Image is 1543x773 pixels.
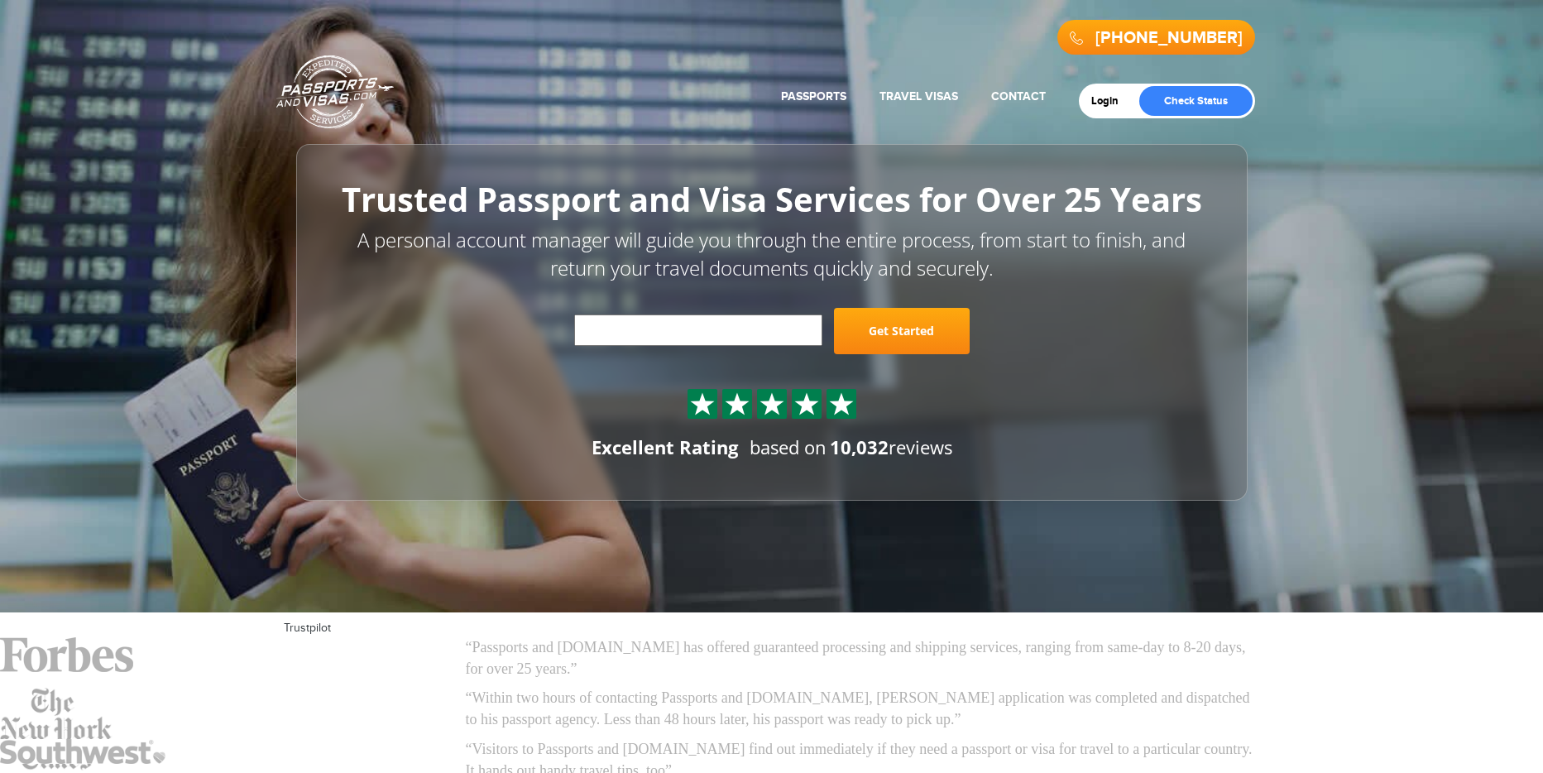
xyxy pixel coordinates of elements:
[284,622,331,635] a: Trustpilot
[333,226,1210,283] p: A personal account manager will guide you through the entire process, from start to finish, and r...
[750,435,827,459] span: based on
[333,181,1210,218] h1: Trusted Passport and Visa Services for Over 25 Years
[781,89,846,103] a: Passports
[794,391,819,416] img: Sprite St
[466,688,1260,730] p: “Within two hours of contacting Passports and [DOMAIN_NAME], [PERSON_NAME] application was comple...
[879,89,958,103] a: Travel Visas
[830,435,889,459] strong: 10,032
[725,391,750,416] img: Sprite St
[466,637,1260,679] p: “Passports and [DOMAIN_NAME] has offered guaranteed processing and shipping services, ranging fro...
[834,308,970,354] a: Get Started
[1091,94,1130,108] a: Login
[830,435,952,459] span: reviews
[760,391,784,416] img: Sprite St
[829,391,854,416] img: Sprite St
[1095,28,1243,48] a: [PHONE_NUMBER]
[592,435,738,460] div: Excellent Rating
[991,89,1046,103] a: Contact
[276,55,394,129] a: Passports & [DOMAIN_NAME]
[1139,86,1253,116] a: Check Status
[690,391,715,416] img: Sprite St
